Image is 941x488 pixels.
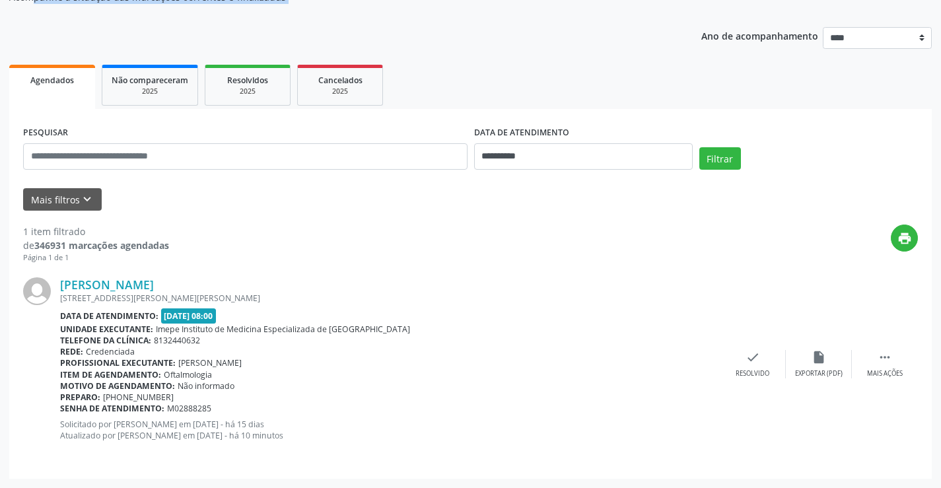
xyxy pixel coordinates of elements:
div: 2025 [215,87,281,96]
label: PESQUISAR [23,123,68,143]
div: Resolvido [736,369,769,378]
div: 2025 [112,87,188,96]
i: print [897,231,912,246]
button: print [891,225,918,252]
span: Resolvidos [227,75,268,86]
div: Mais ações [867,369,903,378]
div: [STREET_ADDRESS][PERSON_NAME][PERSON_NAME] [60,293,720,304]
b: Profissional executante: [60,357,176,368]
button: Filtrar [699,147,741,170]
strong: 346931 marcações agendadas [34,239,169,252]
label: DATA DE ATENDIMENTO [474,123,569,143]
div: 1 item filtrado [23,225,169,238]
button: Mais filtroskeyboard_arrow_down [23,188,102,211]
b: Unidade executante: [60,324,153,335]
div: 2025 [307,87,373,96]
div: Exportar (PDF) [795,369,843,378]
span: M02888285 [167,403,211,414]
b: Senha de atendimento: [60,403,164,414]
img: img [23,277,51,305]
span: Oftalmologia [164,369,212,380]
span: 8132440632 [154,335,200,346]
span: Imepe Instituto de Medicina Especializada de [GEOGRAPHIC_DATA] [156,324,410,335]
span: Agendados [30,75,74,86]
b: Preparo: [60,392,100,403]
span: Não compareceram [112,75,188,86]
div: de [23,238,169,252]
i:  [878,350,892,365]
b: Rede: [60,346,83,357]
b: Data de atendimento: [60,310,158,322]
span: [PERSON_NAME] [178,357,242,368]
span: Não informado [178,380,234,392]
b: Item de agendamento: [60,369,161,380]
p: Solicitado por [PERSON_NAME] em [DATE] - há 15 dias Atualizado por [PERSON_NAME] em [DATE] - há 1... [60,419,720,441]
span: Credenciada [86,346,135,357]
span: [DATE] 08:00 [161,308,217,324]
a: [PERSON_NAME] [60,277,154,292]
span: [PHONE_NUMBER] [103,392,174,403]
i: keyboard_arrow_down [80,192,94,207]
span: Cancelados [318,75,363,86]
b: Telefone da clínica: [60,335,151,346]
i: check [746,350,760,365]
div: Página 1 de 1 [23,252,169,263]
b: Motivo de agendamento: [60,380,175,392]
i: insert_drive_file [812,350,826,365]
p: Ano de acompanhamento [701,27,818,44]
